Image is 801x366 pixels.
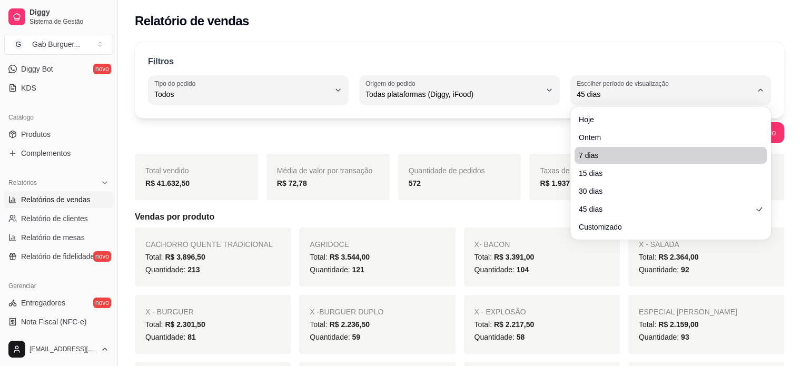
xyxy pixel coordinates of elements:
[21,148,71,159] span: Complementos
[310,308,383,316] span: X -BURGUER DUPLO
[13,39,24,50] span: G
[277,166,372,175] span: Média de valor por transação
[409,166,485,175] span: Quantidade de pedidos
[145,265,200,274] span: Quantidade:
[579,150,752,161] span: 7 dias
[579,168,752,179] span: 15 dias
[639,320,699,329] span: Total:
[8,179,37,187] span: Relatórios
[681,265,689,274] span: 92
[310,333,360,341] span: Quantidade:
[310,265,364,274] span: Quantidade:
[474,308,526,316] span: X - EXPLOSÃO
[494,253,534,261] span: R$ 3.391,00
[681,333,689,341] span: 93
[310,240,349,249] span: AGRIDOCE
[277,179,307,187] strong: R$ 72,78
[579,204,752,214] span: 45 dias
[494,320,534,329] span: R$ 2.217,50
[32,39,80,50] div: Gab Burguer ...
[29,8,109,17] span: Diggy
[579,186,752,196] span: 30 dias
[365,79,419,88] label: Origem do pedido
[517,333,525,341] span: 58
[4,109,113,126] div: Catálogo
[310,320,370,329] span: Total:
[145,166,189,175] span: Total vendido
[145,308,194,316] span: X - BURGUER
[154,89,330,100] span: Todos
[474,333,525,341] span: Quantidade:
[540,179,580,187] strong: R$ 1.937,00
[409,179,421,187] strong: 572
[639,308,737,316] span: ESPECIAL [PERSON_NAME]
[21,298,65,308] span: Entregadores
[145,253,205,261] span: Total:
[145,333,196,341] span: Quantidade:
[4,278,113,294] div: Gerenciar
[21,316,86,327] span: Nota Fiscal (NFC-e)
[639,240,679,249] span: X - SALADA
[579,222,752,232] span: Customizado
[639,333,689,341] span: Quantidade:
[517,265,529,274] span: 104
[29,345,96,353] span: [EMAIL_ADDRESS][DOMAIN_NAME]
[658,253,698,261] span: R$ 2.364,00
[474,320,535,329] span: Total:
[352,333,360,341] span: 59
[579,132,752,143] span: Ontem
[577,89,752,100] span: 45 dias
[4,34,113,55] button: Select a team
[135,13,249,29] h2: Relatório de vendas
[21,232,85,243] span: Relatório de mesas
[579,114,752,125] span: Hoje
[365,89,541,100] span: Todas plataformas (Diggy, iFood)
[187,333,196,341] span: 81
[165,253,205,261] span: R$ 3.896,50
[639,253,699,261] span: Total:
[165,320,205,329] span: R$ 2.301,50
[330,253,370,261] span: R$ 3.544,00
[145,179,190,187] strong: R$ 41.632,50
[148,55,174,68] p: Filtros
[21,129,51,140] span: Produtos
[474,253,535,261] span: Total:
[21,213,88,224] span: Relatório de clientes
[639,265,689,274] span: Quantidade:
[135,211,784,223] h5: Vendas por produto
[540,166,596,175] span: Taxas de entrega
[310,253,370,261] span: Total:
[474,240,510,249] span: X- BACON
[21,194,91,205] span: Relatórios de vendas
[577,79,672,88] label: Escolher período de visualização
[145,320,205,329] span: Total:
[21,64,53,74] span: Diggy Bot
[187,265,200,274] span: 213
[352,265,364,274] span: 121
[330,320,370,329] span: R$ 2.236,50
[145,240,273,249] span: CACHORRO QUENTE TRADICIONAL
[21,251,94,262] span: Relatório de fidelidade
[29,17,109,26] span: Sistema de Gestão
[154,79,199,88] label: Tipo do pedido
[21,83,36,93] span: KDS
[658,320,698,329] span: R$ 2.159,00
[474,265,529,274] span: Quantidade:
